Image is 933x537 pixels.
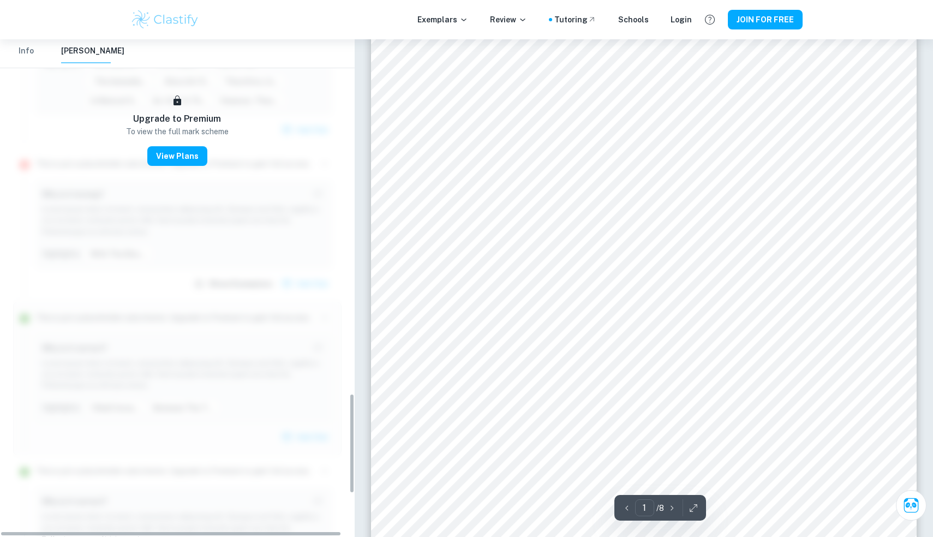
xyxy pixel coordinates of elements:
[130,9,200,31] img: Clastify logo
[554,14,596,26] a: Tutoring
[147,146,207,166] button: View Plans
[896,490,926,521] button: Ask Clai
[490,14,527,26] p: Review
[656,502,664,514] p: / 8
[701,10,719,29] button: Help and Feedback
[728,10,803,29] button: JOIN FOR FREE
[13,39,39,63] button: Info
[61,39,124,63] button: [PERSON_NAME]
[671,14,692,26] a: Login
[618,14,649,26] a: Schools
[126,126,229,138] p: To view the full mark scheme
[417,14,468,26] p: Exemplars
[133,112,221,126] h6: Upgrade to Premium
